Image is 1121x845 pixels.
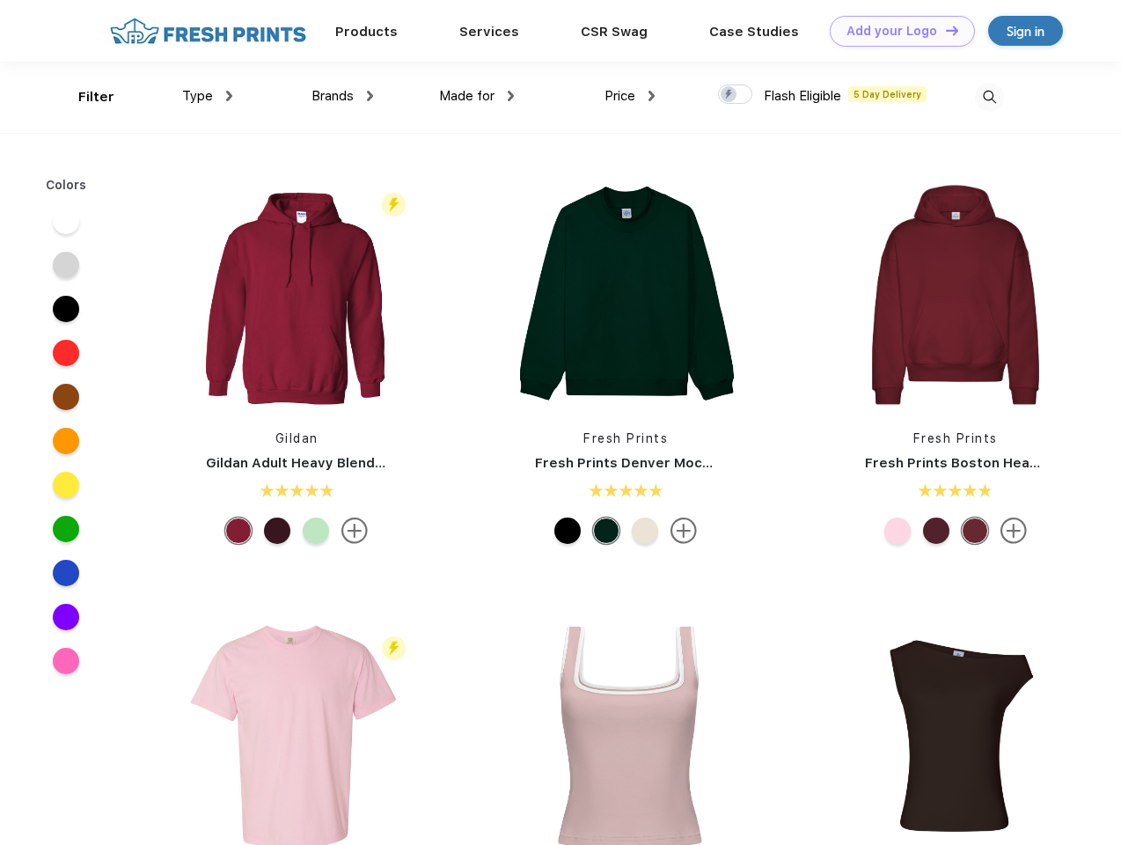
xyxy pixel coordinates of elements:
[975,83,1004,112] img: desktop_search.svg
[670,518,697,544] img: more.svg
[1007,21,1044,41] div: Sign in
[923,518,949,544] div: Burgundy
[554,518,581,544] div: Black
[648,91,655,101] img: dropdown.png
[303,518,329,544] div: Mint Green
[988,16,1063,46] a: Sign in
[382,636,406,660] img: flash_active_toggle.svg
[206,455,590,471] a: Gildan Adult Heavy Blend 8 Oz. 50/50 Hooded Sweatshirt
[509,178,743,412] img: func=resize&h=266
[884,518,911,544] div: Pink
[593,518,619,544] div: Forest Green
[225,518,252,544] div: Cardinal Red
[275,431,319,445] a: Gildan
[367,91,373,101] img: dropdown.png
[180,178,414,412] img: func=resize&h=266
[846,24,937,39] div: Add your Logo
[632,518,658,544] div: Buttermilk
[848,86,927,102] span: 5 Day Delivery
[583,431,668,445] a: Fresh Prints
[264,518,290,544] div: Maroon
[33,176,100,195] div: Colors
[226,91,232,101] img: dropdown.png
[535,455,917,471] a: Fresh Prints Denver Mock Neck Heavyweight Sweatshirt
[839,178,1073,412] img: func=resize&h=266
[439,88,495,104] span: Made for
[311,88,354,104] span: Brands
[913,431,998,445] a: Fresh Prints
[341,518,368,544] img: more.svg
[382,193,406,217] img: flash_active_toggle.svg
[508,91,514,101] img: dropdown.png
[604,88,635,104] span: Price
[764,88,841,104] span: Flash Eligible
[962,518,988,544] div: Crimson Red
[335,24,398,40] a: Products
[1000,518,1027,544] img: more.svg
[182,88,213,104] span: Type
[78,87,114,107] div: Filter
[105,16,311,47] img: fo%20logo%202.webp
[946,26,958,35] img: DT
